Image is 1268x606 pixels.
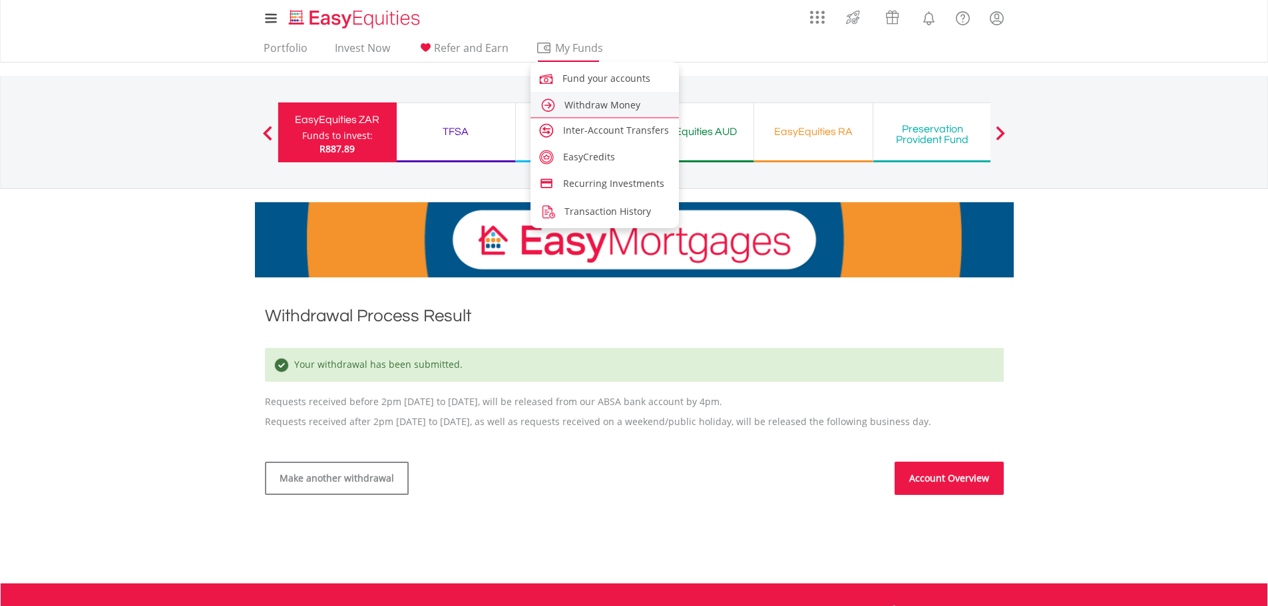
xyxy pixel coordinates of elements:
img: thrive-v2.svg [842,7,864,28]
p: Requests received before 2pm [DATE] to [DATE], will be released from our ABSA bank account by 4pm. [265,335,1004,408]
img: credit-card.svg [539,176,554,191]
span: My Funds [536,39,623,57]
img: EasyEquities_Logo.png [286,8,425,30]
span: Transaction History [564,205,651,218]
img: account-transfer.svg [539,123,554,138]
img: vouchers-v2.svg [881,7,903,28]
img: grid-menu-icon.svg [810,10,825,25]
a: transaction-history.png Transaction History [530,198,680,223]
img: easy-credits.svg [539,150,554,164]
span: Inter-Account Transfers [563,124,669,136]
a: Portfolio [258,41,313,62]
a: Notifications [912,3,946,30]
a: Invest Now [329,41,395,62]
a: Make another withdrawal [265,462,409,495]
span: Fund your accounts [562,72,650,84]
img: transaction-history.png [539,203,557,221]
a: Home page [284,3,425,30]
span: Your withdrawal has been submitted. [291,358,463,371]
span: EasyCredits [563,150,615,163]
div: EasyEquities RA [762,122,865,141]
div: EasyEquities AUD [643,122,745,141]
a: My Profile [980,3,1014,33]
div: Funds to invest: [302,129,373,142]
div: TFSA [405,122,507,141]
h1: Withdrawal Process Result [265,304,1004,328]
a: Refer and Earn [412,41,514,62]
span: Recurring Investments [563,177,664,190]
button: Previous [254,132,281,146]
div: Preservation Provident Fund [881,124,984,145]
span: Refer and Earn [434,41,509,55]
img: EasyMortage Promotion Banner [255,202,1014,277]
a: credit-card.svg Recurring Investments [530,172,680,193]
a: Vouchers [873,3,912,28]
button: Next [987,132,1014,146]
a: Account Overview [895,462,1004,495]
img: caret-right.svg [539,96,557,114]
a: easy-credits.svg EasyCredits [530,145,680,166]
a: FAQ's and Support [946,3,980,30]
div: EasyEquities ZAR [286,110,389,129]
a: account-transfer.svg Inter-Account Transfers [530,118,680,140]
a: AppsGrid [801,3,833,25]
p: Requests received after 2pm [DATE] to [DATE], as well as requests received on a weekend/public ho... [265,415,1004,428]
a: caret-right.svg Withdraw Money [530,92,680,116]
img: fund.svg [537,70,555,88]
a: fund.svg Fund your accounts [530,65,680,90]
span: Withdraw Money [564,98,640,111]
span: R887.89 [319,142,355,155]
div: EasyEquities USD [524,122,626,141]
